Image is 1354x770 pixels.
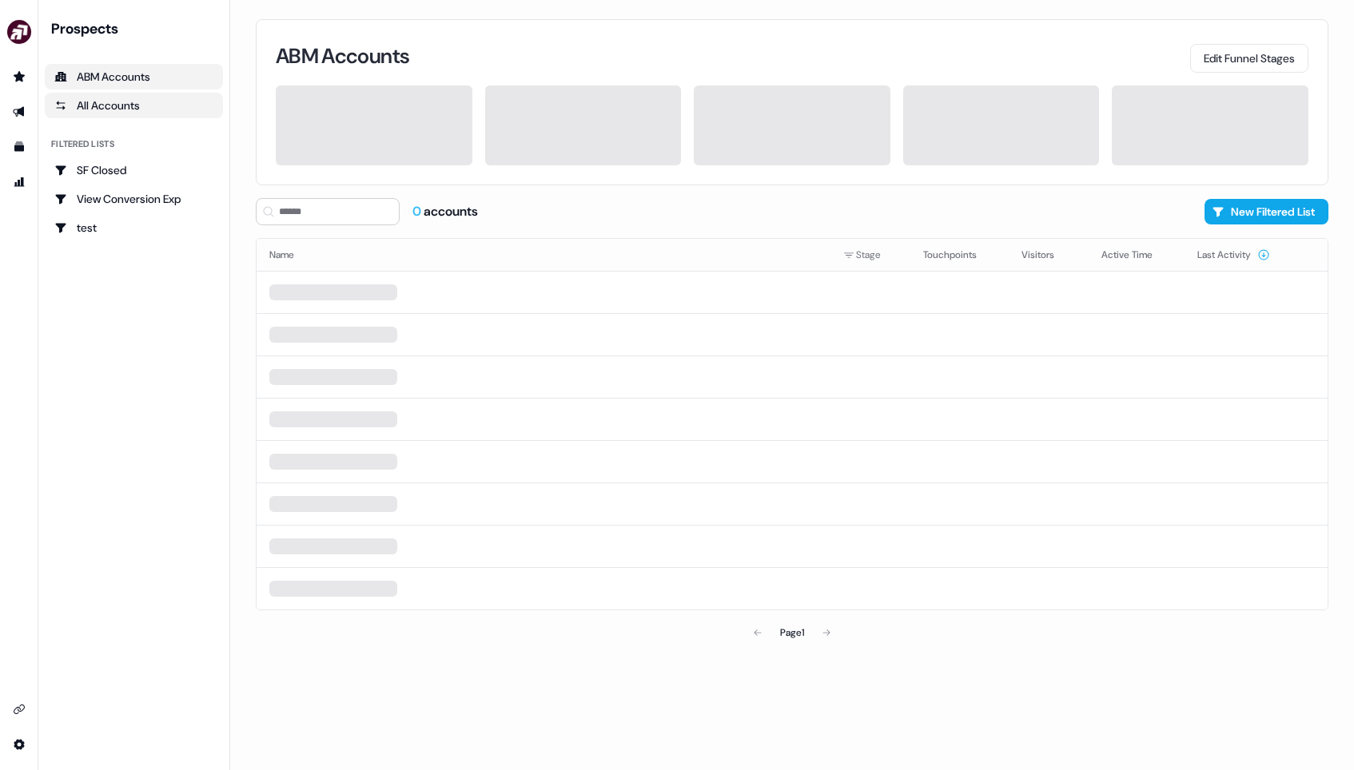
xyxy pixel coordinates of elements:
div: Prospects [51,19,223,38]
a: Go to integrations [6,732,32,757]
div: Filtered lists [51,137,114,151]
div: test [54,220,213,236]
div: Page 1 [780,625,804,641]
div: accounts [412,203,478,220]
a: ABM Accounts [45,64,223,89]
div: Stage [843,247,898,263]
button: Touchpoints [923,240,996,269]
a: Go to test [45,215,223,240]
button: New Filtered List [1205,199,1328,224]
span: 0 [412,203,424,220]
div: ABM Accounts [54,69,213,85]
th: Name [257,239,830,271]
h3: ABM Accounts [276,46,409,66]
button: Last Activity [1197,240,1270,269]
a: Go to attribution [6,169,32,195]
a: Go to templates [6,134,32,160]
a: Go to SF Closed [45,157,223,183]
a: All accounts [45,93,223,118]
button: Visitors [1021,240,1073,269]
a: Go to View Conversion Exp [45,186,223,212]
button: Active Time [1101,240,1172,269]
div: All Accounts [54,97,213,113]
div: SF Closed [54,162,213,178]
a: Go to outbound experience [6,99,32,125]
a: Go to integrations [6,697,32,722]
button: Edit Funnel Stages [1190,44,1308,73]
a: Go to prospects [6,64,32,89]
div: View Conversion Exp [54,191,213,207]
